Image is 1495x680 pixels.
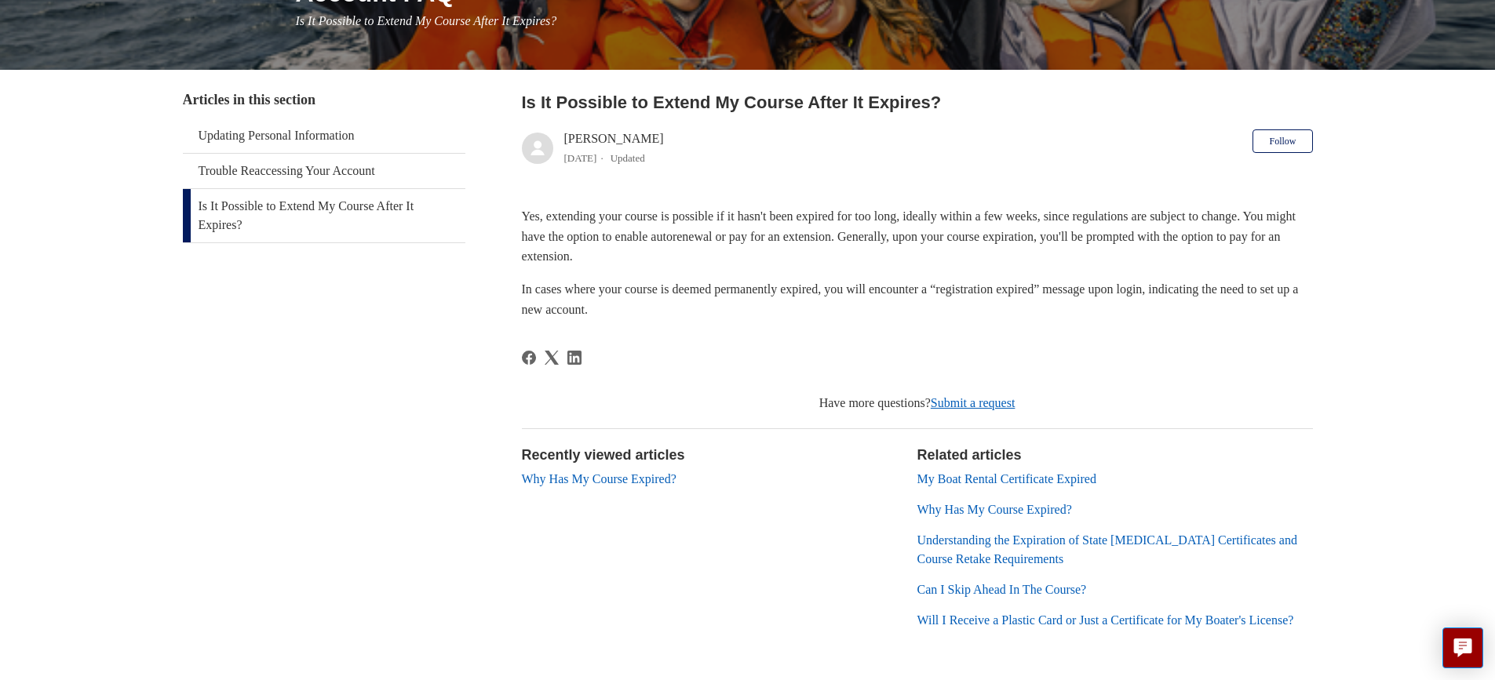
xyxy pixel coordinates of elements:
p: Yes, extending your course is possible if it hasn't been expired for too long, ideally within a f... [522,206,1313,267]
span: Articles in this section [183,92,315,107]
a: LinkedIn [567,351,582,365]
time: 03/01/2024, 15:56 [564,152,597,164]
a: Understanding the Expiration of State [MEDICAL_DATA] Certificates and Course Retake Requirements [917,533,1297,565]
li: Updated [611,152,645,164]
svg: Share this page on LinkedIn [567,351,582,365]
svg: Share this page on Facebook [522,351,536,365]
a: Is It Possible to Extend My Course After It Expires? [183,189,465,242]
div: [PERSON_NAME] [564,129,664,167]
a: X Corp [545,351,559,365]
h2: Is It Possible to Extend My Course After It Expires? [522,89,1313,115]
a: My Boat Rental Certificate Expired [917,472,1096,485]
a: Facebook [522,351,536,365]
div: Have more questions? [522,394,1313,413]
a: Submit a request [931,396,1016,409]
a: Why Has My Course Expired? [522,472,676,485]
a: Trouble Reaccessing Your Account [183,154,465,188]
a: Why Has My Course Expired? [917,503,1072,516]
h2: Recently viewed articles [522,445,902,466]
p: In cases where your course is deemed permanently expired, you will encounter a “registration expi... [522,279,1313,319]
a: Can I Skip Ahead In The Course? [917,583,1087,596]
a: Updating Personal Information [183,118,465,153]
h2: Related articles [917,445,1313,466]
span: Is It Possible to Extend My Course After It Expires? [296,14,557,27]
button: Live chat [1442,627,1483,668]
svg: Share this page on X Corp [545,351,559,365]
button: Follow Article [1253,129,1312,153]
a: Will I Receive a Plastic Card or Just a Certificate for My Boater's License? [917,613,1294,627]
